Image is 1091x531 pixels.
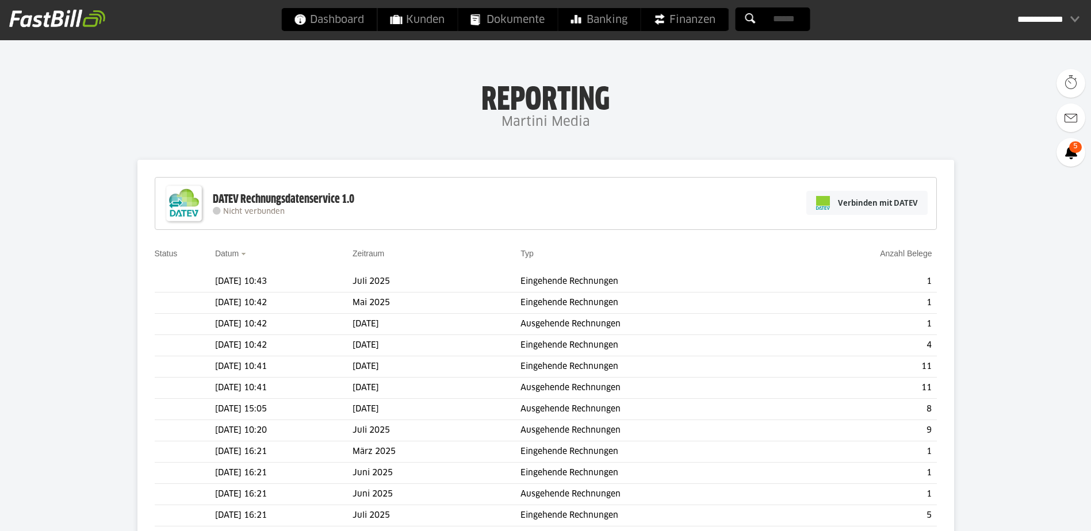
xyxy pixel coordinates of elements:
a: Typ [520,249,534,258]
td: Eingehende Rechnungen [520,356,786,378]
td: [DATE] 10:41 [215,356,353,378]
td: [DATE] [353,314,520,335]
span: Dashboard [294,8,364,31]
td: [DATE] [353,335,520,356]
td: Eingehende Rechnungen [520,505,786,526]
span: Kunden [390,8,445,31]
td: 1 [786,293,936,314]
td: März 2025 [353,441,520,463]
td: 11 [786,356,936,378]
span: Verbinden mit DATEV [838,197,918,209]
td: Mai 2025 [353,293,520,314]
td: 1 [786,314,936,335]
td: [DATE] 16:21 [215,505,353,526]
td: Ausgehende Rechnungen [520,399,786,420]
span: Banking [571,8,627,31]
td: Eingehende Rechnungen [520,335,786,356]
td: Juli 2025 [353,271,520,293]
td: Eingehende Rechnungen [520,293,786,314]
td: [DATE] [353,399,520,420]
a: 5 [1056,138,1085,167]
h1: Reporting [115,81,976,111]
img: DATEV-Datenservice Logo [161,180,207,226]
td: [DATE] 16:21 [215,463,353,484]
td: [DATE] 10:42 [215,293,353,314]
a: Dashboard [281,8,377,31]
a: Banking [558,8,640,31]
td: 5 [786,505,936,526]
td: Eingehende Rechnungen [520,271,786,293]
td: 1 [786,463,936,484]
td: Juni 2025 [353,463,520,484]
td: 8 [786,399,936,420]
a: Zeitraum [353,249,384,258]
td: Juli 2025 [353,505,520,526]
td: [DATE] 15:05 [215,399,353,420]
td: [DATE] [353,356,520,378]
td: [DATE] 10:42 [215,314,353,335]
a: Dokumente [458,8,557,31]
td: 1 [786,441,936,463]
td: Ausgehende Rechnungen [520,314,786,335]
td: Eingehende Rechnungen [520,463,786,484]
span: Dokumente [470,8,545,31]
td: [DATE] 10:43 [215,271,353,293]
span: 5 [1069,141,1082,153]
img: sort_desc.gif [241,253,248,255]
td: Eingehende Rechnungen [520,441,786,463]
a: Datum [215,249,239,258]
a: Status [155,249,178,258]
td: [DATE] 10:20 [215,420,353,441]
td: [DATE] 10:42 [215,335,353,356]
a: Verbinden mit DATEV [806,191,928,215]
td: Juli 2025 [353,420,520,441]
td: Juni 2025 [353,484,520,505]
a: Kunden [377,8,457,31]
td: [DATE] 10:41 [215,378,353,399]
a: Finanzen [641,8,728,31]
td: [DATE] [353,378,520,399]
td: 9 [786,420,936,441]
span: Finanzen [653,8,715,31]
img: pi-datev-logo-farbig-24.svg [816,196,830,210]
td: Ausgehende Rechnungen [520,378,786,399]
td: 11 [786,378,936,399]
td: 1 [786,484,936,505]
td: Ausgehende Rechnungen [520,420,786,441]
div: DATEV Rechnungsdatenservice 1.0 [213,192,354,207]
td: 4 [786,335,936,356]
a: Anzahl Belege [880,249,932,258]
td: 1 [786,271,936,293]
iframe: Öffnet ein Widget, in dem Sie weitere Informationen finden [1002,497,1079,525]
td: [DATE] 16:21 [215,484,353,505]
td: [DATE] 16:21 [215,441,353,463]
td: Ausgehende Rechnungen [520,484,786,505]
img: fastbill_logo_white.png [9,9,105,28]
span: Nicht verbunden [223,208,285,216]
